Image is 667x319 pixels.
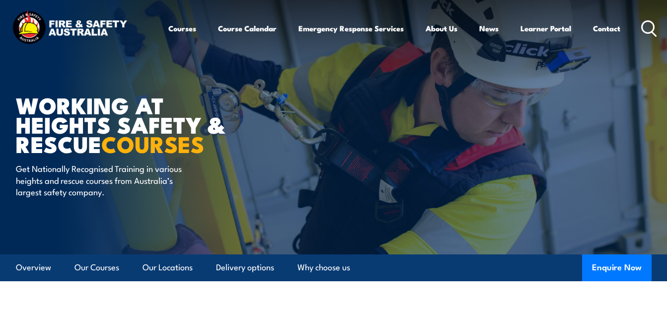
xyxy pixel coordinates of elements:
[593,16,620,40] a: Contact
[74,254,119,281] a: Our Courses
[16,95,261,153] h1: WORKING AT HEIGHTS SAFETY & RESCUE
[16,162,197,197] p: Get Nationally Recognised Training in various heights and rescue courses from Australia’s largest...
[582,254,652,281] button: Enquire Now
[298,16,404,40] a: Emergency Response Services
[101,126,204,160] strong: COURSES
[216,254,274,281] a: Delivery options
[479,16,499,40] a: News
[520,16,571,40] a: Learner Portal
[168,16,196,40] a: Courses
[297,254,350,281] a: Why choose us
[16,254,51,281] a: Overview
[218,16,277,40] a: Course Calendar
[143,254,193,281] a: Our Locations
[426,16,457,40] a: About Us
